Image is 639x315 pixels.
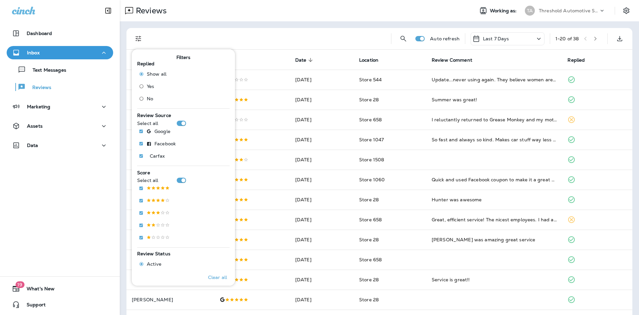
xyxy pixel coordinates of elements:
[397,32,410,45] button: Search Reviews
[483,36,509,41] p: Last 7 Days
[7,119,113,133] button: Assets
[359,157,384,163] span: Store 1508
[432,196,557,203] div: Hunter was awesome
[27,143,38,148] p: Data
[359,297,379,303] span: Store 28
[290,290,354,310] td: [DATE]
[359,217,382,223] span: Store 658
[555,36,579,41] div: 1 - 20 of 38
[147,96,153,101] span: No
[567,57,585,63] span: Replied
[359,77,382,83] span: Store 544
[27,123,43,129] p: Assets
[7,63,113,77] button: Text Messages
[290,150,354,170] td: [DATE]
[7,282,113,295] button: 19What's New
[432,216,557,223] div: Great, efficient service! The nicest employees. I had an awesome experience.
[432,57,472,63] span: Review Comment
[290,270,354,290] td: [DATE]
[27,104,50,109] p: Marketing
[7,100,113,113] button: Marketing
[147,71,166,77] span: Show all
[7,298,113,311] button: Support
[15,281,24,288] span: 19
[137,251,170,257] span: Review Status
[27,50,40,55] p: Inbox
[132,45,235,286] div: Filters
[290,90,354,110] td: [DATE]
[26,67,66,74] p: Text Messages
[133,6,167,16] p: Reviews
[359,277,379,283] span: Store 28
[430,36,460,41] p: Auto refresh
[7,27,113,40] button: Dashboard
[620,5,632,17] button: Settings
[7,46,113,59] button: Inbox
[147,261,161,267] span: Active
[137,121,158,126] p: Select all
[132,297,209,302] p: [PERSON_NAME]
[290,130,354,150] td: [DATE]
[290,170,354,190] td: [DATE]
[432,57,481,63] span: Review Comment
[295,57,307,63] span: Date
[137,178,158,183] p: Select all
[150,153,165,159] p: Carfax
[432,276,557,283] div: Service is great!!
[7,139,113,152] button: Data
[137,170,150,176] span: Score
[490,8,518,14] span: Working as:
[176,55,191,60] span: Filters
[359,57,387,63] span: Location
[359,137,384,143] span: Store 1047
[290,190,354,210] td: [DATE]
[290,110,354,130] td: [DATE]
[137,61,154,67] span: Replied
[539,8,599,13] p: Threshold Automotive Service dba Grease Monkey
[359,97,379,103] span: Store 28
[147,84,154,89] span: Yes
[99,4,117,17] button: Collapse Sidebar
[290,70,354,90] td: [DATE]
[20,302,46,310] span: Support
[132,32,145,45] button: Filters
[432,236,557,243] div: Danny was amazing great service
[432,96,557,103] div: Summer was great!
[137,112,171,118] span: Review Source
[525,6,535,16] div: TA
[208,275,227,280] p: Clear all
[295,57,315,63] span: Date
[359,177,385,183] span: Store 1060
[359,117,382,123] span: Store 658
[432,176,557,183] div: Quick and used Facebook coupon to make it a great price!
[290,250,354,270] td: [DATE]
[27,31,52,36] p: Dashboard
[359,57,378,63] span: Location
[359,237,379,243] span: Store 28
[205,269,230,286] button: Clear all
[613,32,626,45] button: Export as CSV
[432,76,557,83] div: Update...never using again. They believe women are stupid and don't understand. Amy and Dillon we...
[20,286,55,294] span: What's New
[432,116,557,123] div: I reluctantly returned to Grease Monkey and my motivation was to benefit from an offer to get $50...
[432,136,557,143] div: So fast and always so kind. Makes car stuff way less scary! Thanks for being the best!
[26,85,51,91] p: Reviews
[290,210,354,230] td: [DATE]
[154,129,170,134] p: Google
[567,57,593,63] span: Replied
[154,141,176,146] p: Facebook
[7,80,113,94] button: Reviews
[359,197,379,203] span: Store 28
[290,230,354,250] td: [DATE]
[359,257,382,263] span: Store 658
